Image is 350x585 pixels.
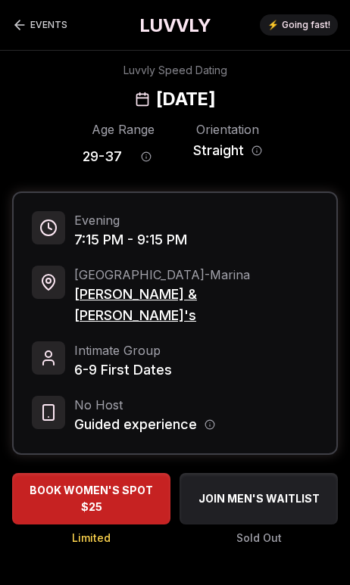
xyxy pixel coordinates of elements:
[180,473,338,524] button: JOIN MEN'S WAITLIST - Sold Out
[193,140,244,161] span: Straight
[267,19,279,31] span: ⚡️
[195,491,323,506] span: JOIN MEN'S WAITLIST
[74,341,172,359] span: Intimate Group
[74,359,172,381] span: 6-9 First Dates
[83,120,163,138] div: Age Range
[83,146,122,167] span: 29 - 37
[156,87,215,111] h2: [DATE]
[74,284,318,326] span: [PERSON_NAME] & [PERSON_NAME]'s
[74,266,318,284] span: [GEOGRAPHIC_DATA] - Marina
[139,12,211,38] a: LUVVLY
[252,145,262,156] button: Orientation information
[205,419,215,430] button: Host information
[123,63,227,78] div: Luvvly Speed Dating
[282,19,330,31] span: Going fast!
[12,473,170,524] button: BOOK WOMEN'S SPOT - Limited
[187,120,267,138] div: Orientation
[81,499,102,515] span: $25
[74,414,197,435] span: Guided experience
[12,10,67,40] a: Back to events
[74,229,187,250] span: 7:15 PM - 9:15 PM
[72,531,111,546] span: Limited
[74,396,215,414] span: No Host
[236,531,282,546] span: Sold Out
[74,211,187,229] span: Evening
[27,483,156,498] span: BOOK WOMEN'S SPOT
[130,140,163,173] button: Age range information
[139,14,211,38] h1: LUVVLY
